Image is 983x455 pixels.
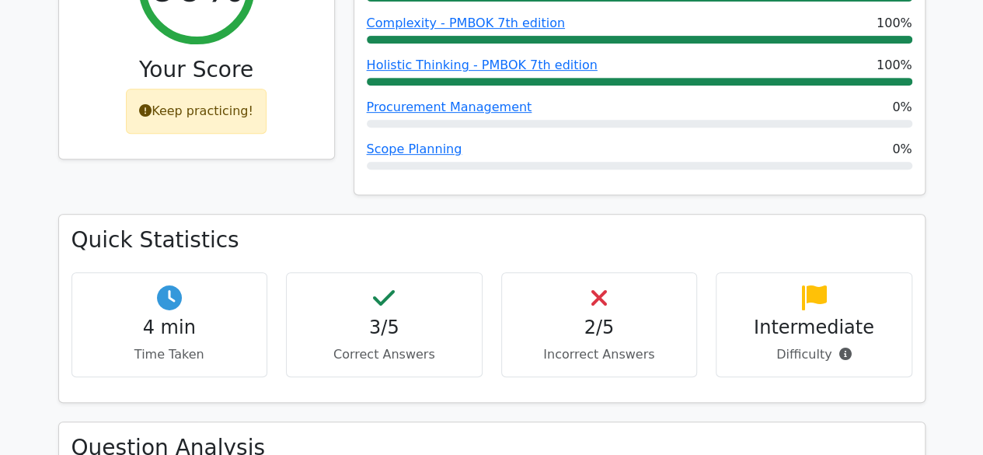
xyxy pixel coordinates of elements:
[299,317,469,339] h4: 3/5
[367,142,462,156] a: Scope Planning
[729,317,899,339] h4: Intermediate
[367,100,532,114] a: Procurement Management
[514,317,685,339] h4: 2/5
[71,57,322,83] h3: Your Score
[729,345,899,364] p: Difficulty
[85,345,255,364] p: Time Taken
[892,140,912,159] span: 0%
[877,56,912,75] span: 100%
[367,16,565,30] a: Complexity - PMBOK 7th edition
[367,58,598,72] a: Holistic Thinking - PMBOK 7th edition
[299,345,469,364] p: Correct Answers
[85,317,255,339] h4: 4 min
[514,345,685,364] p: Incorrect Answers
[877,14,912,33] span: 100%
[71,227,912,254] h3: Quick Statistics
[892,98,912,117] span: 0%
[126,89,267,134] div: Keep practicing!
